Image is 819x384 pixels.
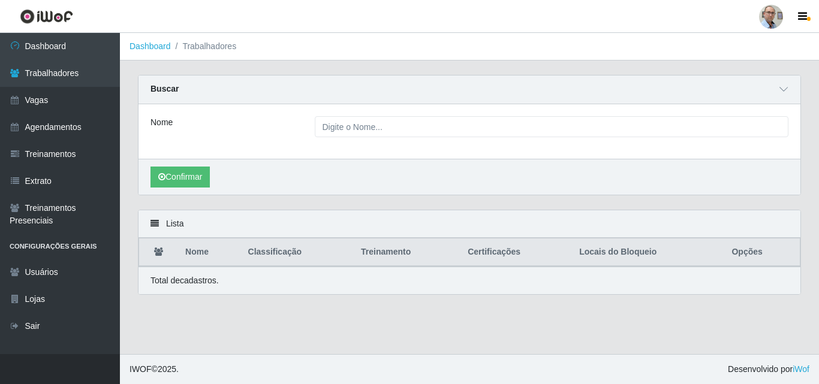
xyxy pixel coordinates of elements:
[572,238,724,267] th: Locais do Bloqueio
[130,363,179,376] span: © 2025 .
[138,210,800,238] div: Lista
[460,238,572,267] th: Certificações
[241,238,354,267] th: Classificação
[120,33,819,61] nav: breadcrumb
[354,238,460,267] th: Treinamento
[130,41,171,51] a: Dashboard
[315,116,789,137] input: Digite o Nome...
[150,84,179,93] strong: Buscar
[724,238,800,267] th: Opções
[20,9,73,24] img: CoreUI Logo
[178,238,240,267] th: Nome
[728,363,809,376] span: Desenvolvido por
[150,167,210,188] button: Confirmar
[171,40,237,53] li: Trabalhadores
[793,364,809,374] a: iWof
[130,364,152,374] span: IWOF
[150,116,173,129] label: Nome
[150,274,219,287] p: Total de cadastros.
